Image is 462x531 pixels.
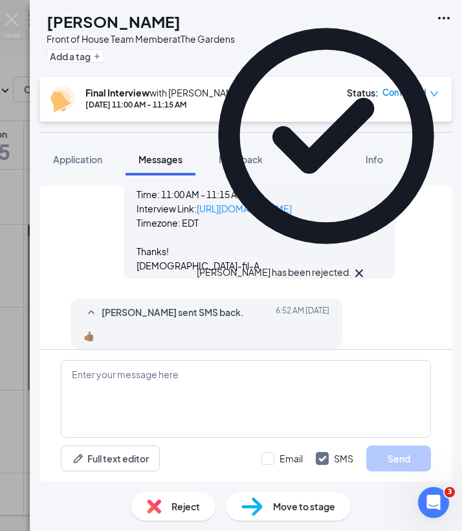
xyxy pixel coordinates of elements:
iframe: Intercom live chat [418,487,449,518]
button: Full text editorPen [61,446,160,471]
h1: [PERSON_NAME] [47,10,181,32]
p: Timezone: EDT [137,216,382,230]
div: [PERSON_NAME] has been rejected. [197,265,351,281]
span: 3 [445,487,455,497]
span: Reject [171,499,200,514]
span: Move to stage [273,499,335,514]
span: Application [53,153,102,165]
div: with [PERSON_NAME] [85,86,242,99]
p: Time: 11:00 AM - 11:15 AM [137,187,382,201]
b: Final Interview [85,87,149,98]
button: PlusAdd a tag [47,49,104,63]
p: [DEMOGRAPHIC_DATA]-fil-A [137,258,382,273]
svg: SmallChevronUp [83,305,99,321]
button: Send [366,446,431,471]
span: [PERSON_NAME] sent SMS back. [102,305,244,321]
p: Thanks! [137,244,382,258]
span: Messages [138,153,182,165]
p: Interview Link: [137,201,382,216]
svg: Pen [72,452,85,465]
div: Front of House Team Member at The Gardens [47,32,235,45]
span: [DATE] 6:52 AM [276,305,329,321]
div: [DATE] 11:00 AM - 11:15 AM [85,99,242,110]
svg: Cross [351,265,367,281]
svg: CheckmarkCircle [197,6,456,265]
span: 👍🏽 [83,330,94,341]
svg: Plus [93,52,101,60]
